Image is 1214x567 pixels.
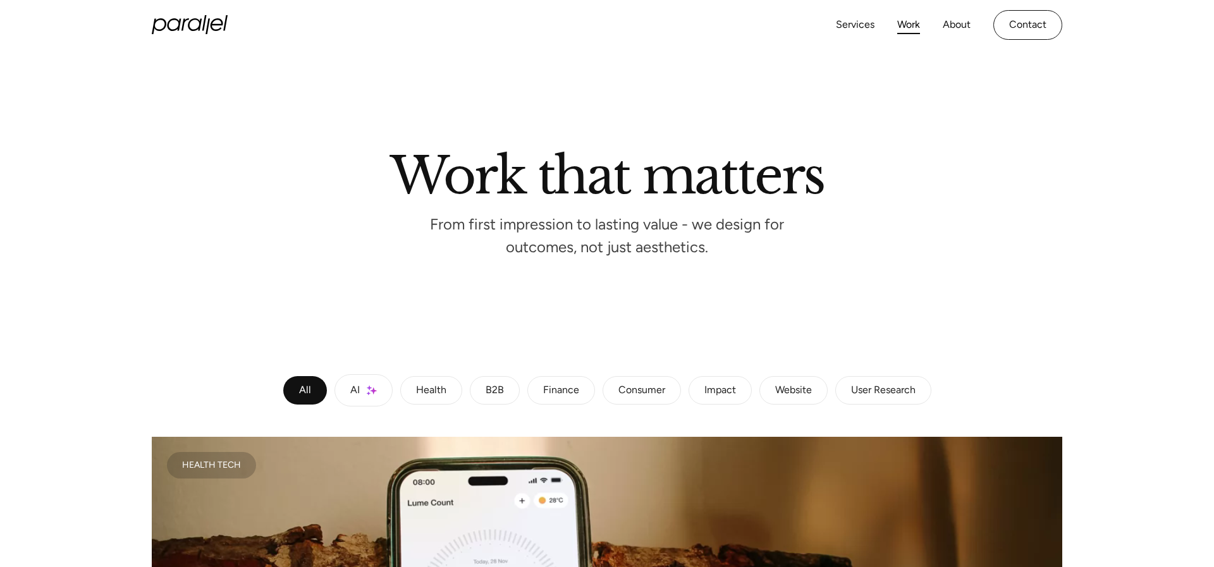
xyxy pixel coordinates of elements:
[897,16,920,34] a: Work
[152,15,228,34] a: home
[417,219,797,253] p: From first impression to lasting value - we design for outcomes, not just aesthetics.
[993,10,1062,40] a: Contact
[350,387,360,394] div: AI
[618,387,665,394] div: Consumer
[486,387,504,394] div: B2B
[943,16,971,34] a: About
[416,387,446,394] div: Health
[247,151,967,194] h2: Work that matters
[775,387,812,394] div: Website
[704,387,736,394] div: Impact
[851,387,916,394] div: User Research
[299,387,311,394] div: All
[836,16,874,34] a: Services
[543,387,579,394] div: Finance
[182,462,241,468] div: Health Tech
